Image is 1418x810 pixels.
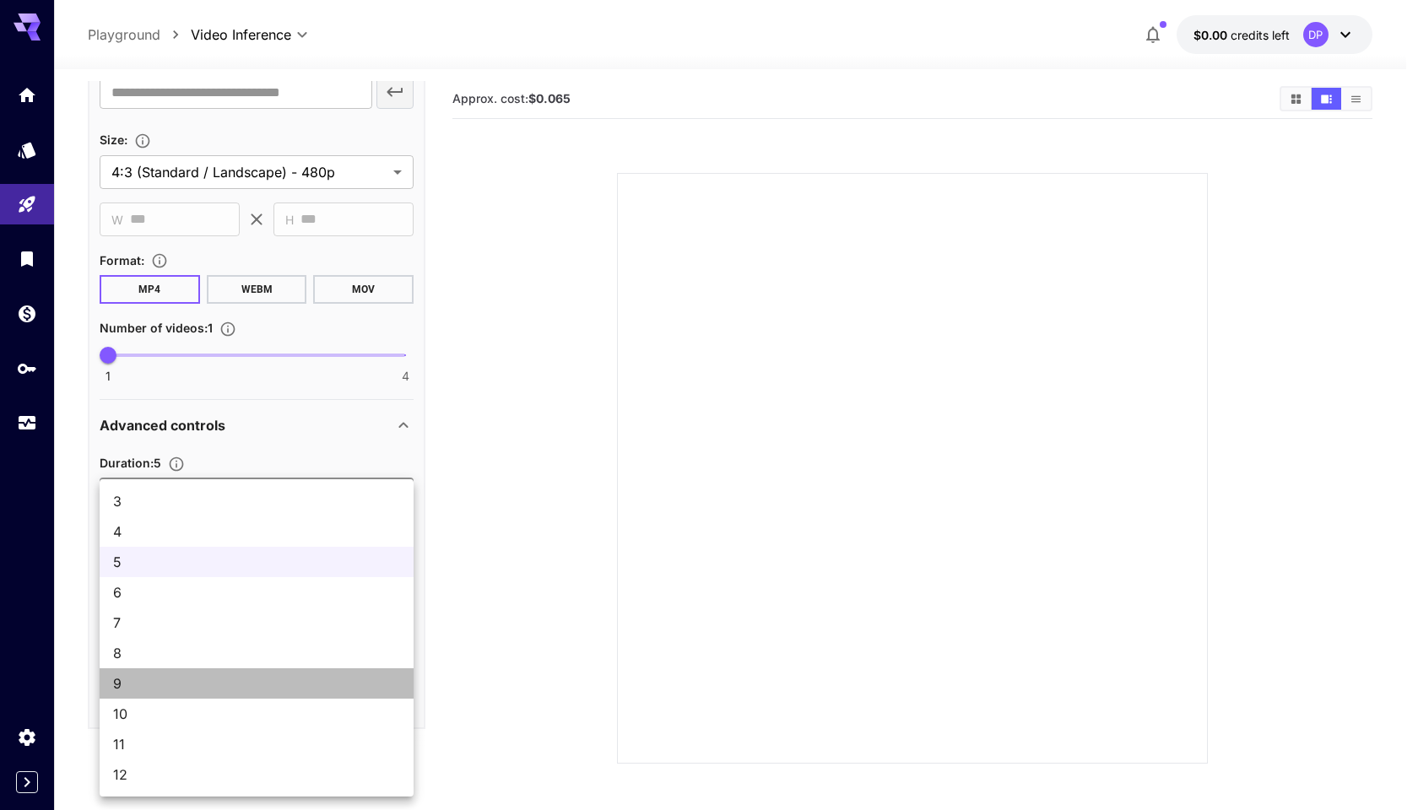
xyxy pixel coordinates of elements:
[113,582,400,602] span: 6
[113,552,400,572] span: 5
[113,613,400,633] span: 7
[113,673,400,694] span: 9
[113,643,400,663] span: 8
[113,734,400,754] span: 11
[113,491,400,511] span: 3
[113,764,400,785] span: 12
[113,521,400,542] span: 4
[113,704,400,724] span: 10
